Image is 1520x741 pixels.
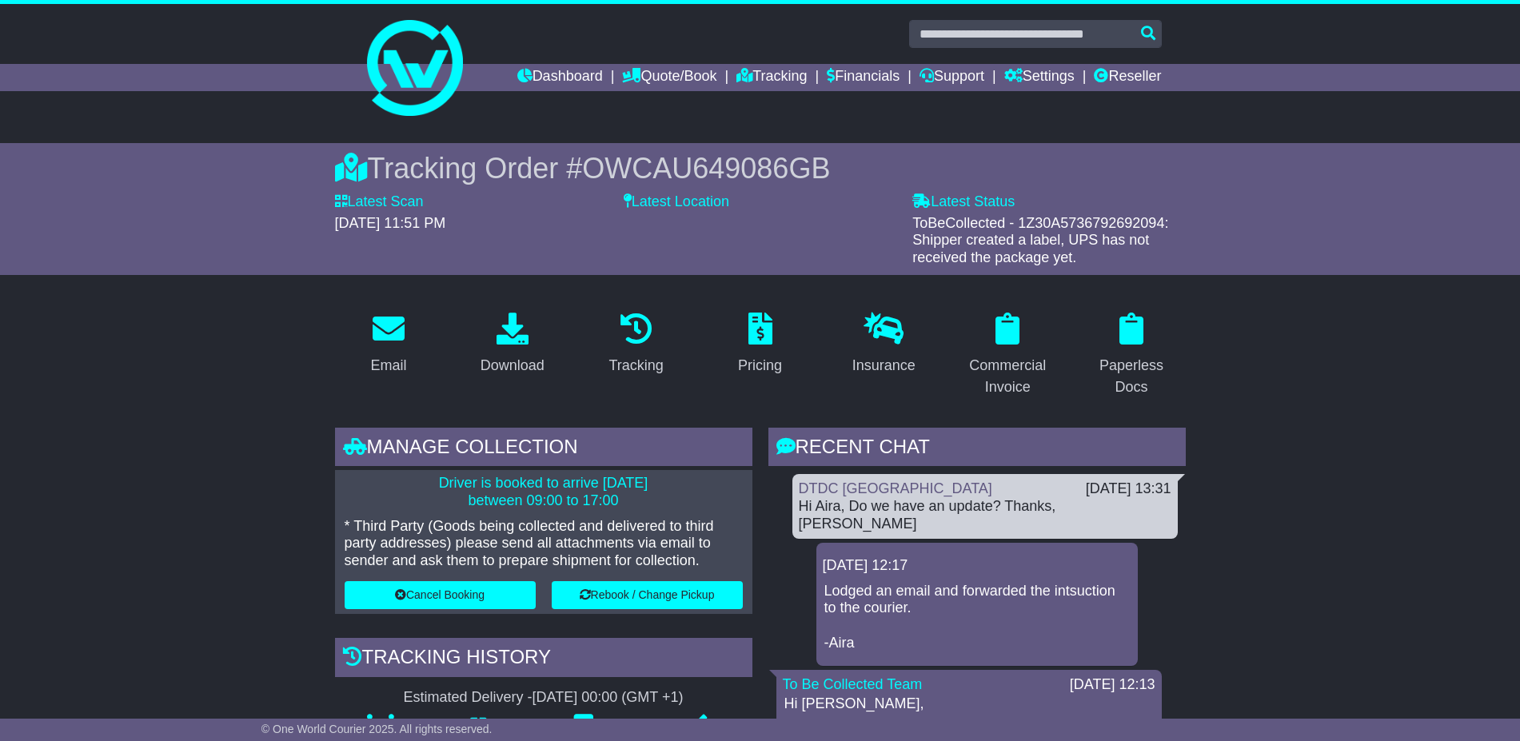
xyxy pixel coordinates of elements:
a: To Be Collected Team [783,676,923,692]
a: Paperless Docs [1078,307,1186,404]
label: Latest Location [624,193,729,211]
p: Lodged an email and forwarded the intsuction to the courier. -Aira [824,583,1130,651]
label: Latest Scan [335,193,424,211]
a: Reseller [1094,64,1161,91]
div: [DATE] 12:13 [1070,676,1155,694]
div: Estimated Delivery - [335,689,752,707]
div: Insurance [852,355,916,376]
button: Cancel Booking [345,581,536,609]
a: Email [360,307,417,382]
a: DTDC [GEOGRAPHIC_DATA] [799,480,992,496]
div: Manage collection [335,428,752,471]
div: Download [481,355,545,376]
p: * Third Party (Goods being collected and delivered to third party addresses) please send all atta... [345,518,743,570]
a: Support [920,64,984,91]
button: Rebook / Change Pickup [552,581,743,609]
a: Download [470,307,555,382]
span: OWCAU649086GB [582,152,830,185]
div: Tracking [608,355,663,376]
div: Tracking history [335,638,752,681]
label: Latest Status [912,193,1015,211]
a: Quote/Book [622,64,716,91]
div: Commercial Invoice [964,355,1051,398]
span: [DATE] 11:51 PM [335,215,446,231]
a: Pricing [728,307,792,382]
div: Email [370,355,406,376]
a: Tracking [736,64,807,91]
a: Commercial Invoice [954,307,1062,404]
a: Settings [1004,64,1075,91]
div: [DATE] 12:17 [823,557,1131,575]
div: Tracking Order # [335,151,1186,185]
a: Financials [827,64,900,91]
div: [DATE] 00:00 (GMT +1) [533,689,684,707]
span: ToBeCollected - 1Z30A5736792692094: Shipper created a label, UPS has not received the package yet. [912,215,1168,265]
div: [DATE] 13:31 [1086,480,1171,498]
div: RECENT CHAT [768,428,1186,471]
a: Dashboard [517,64,603,91]
span: © One World Courier 2025. All rights reserved. [261,723,493,735]
a: Insurance [842,307,926,382]
div: Pricing [738,355,782,376]
a: Tracking [598,307,673,382]
div: Paperless Docs [1088,355,1175,398]
div: Hi Aira, Do we have an update? Thanks, [PERSON_NAME] [799,498,1171,532]
p: Driver is booked to arrive [DATE] between 09:00 to 17:00 [345,475,743,509]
